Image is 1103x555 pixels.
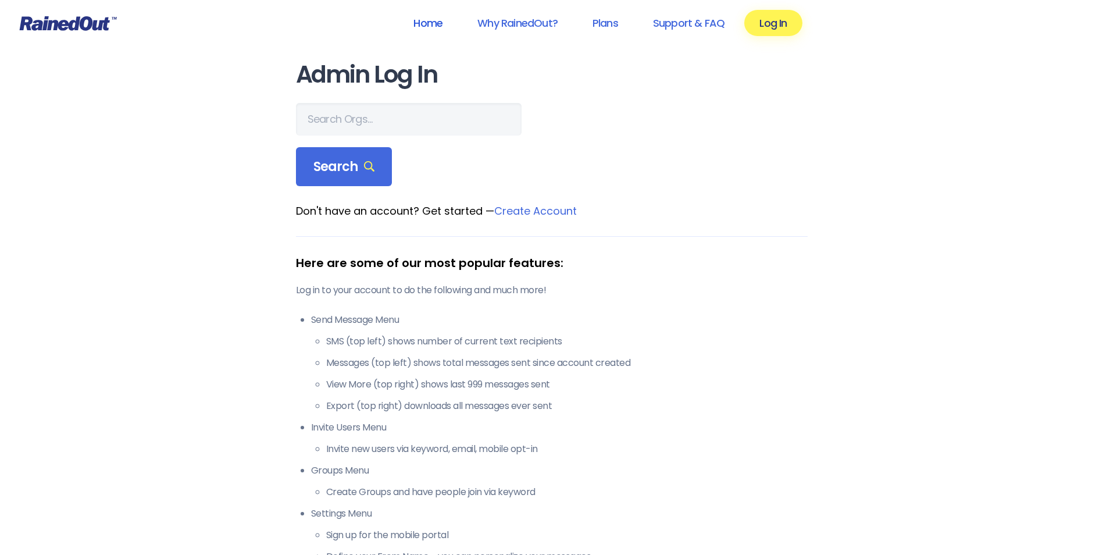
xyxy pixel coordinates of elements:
li: SMS (top left) shows number of current text recipients [326,335,808,348]
p: Log in to your account to do the following and much more! [296,283,808,297]
h1: Admin Log In [296,62,808,88]
li: View More (top right) shows last 999 messages sent [326,378,808,392]
input: Search Orgs… [296,103,522,136]
a: Create Account [494,204,577,218]
a: Plans [577,10,633,36]
span: Search [313,159,375,175]
a: Home [398,10,458,36]
li: Send Message Menu [311,313,808,413]
li: Invite Users Menu [311,421,808,456]
li: Invite new users via keyword, email, mobile opt-in [326,442,808,456]
a: Support & FAQ [638,10,740,36]
li: Sign up for the mobile portal [326,528,808,542]
li: Export (top right) downloads all messages ever sent [326,399,808,413]
li: Groups Menu [311,464,808,499]
li: Create Groups and have people join via keyword [326,485,808,499]
a: Why RainedOut? [462,10,573,36]
li: Messages (top left) shows total messages sent since account created [326,356,808,370]
div: Search [296,147,392,187]
a: Log In [744,10,802,36]
div: Here are some of our most popular features: [296,254,808,272]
